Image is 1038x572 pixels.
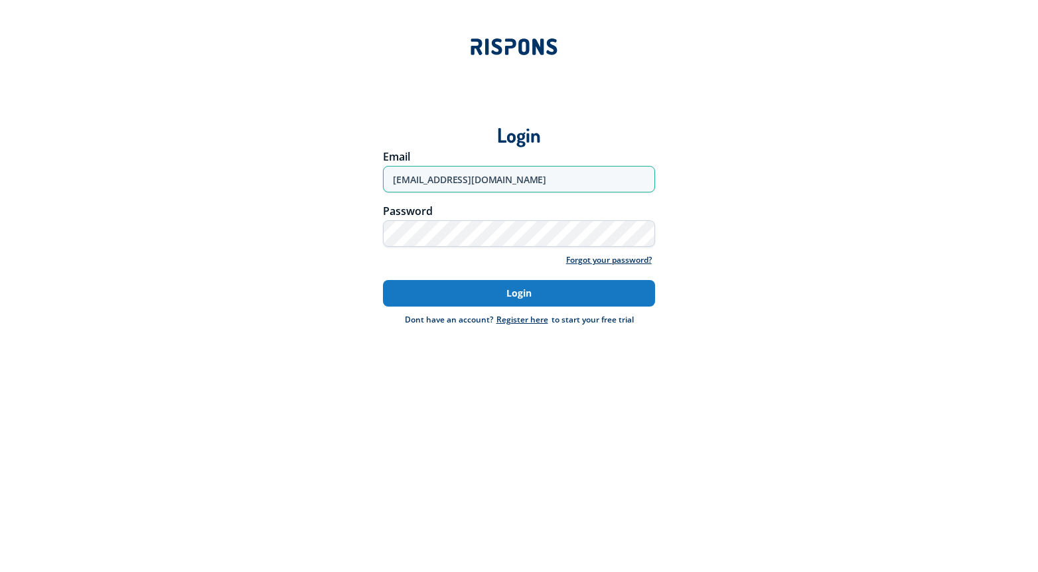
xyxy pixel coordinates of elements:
div: Login [64,102,974,148]
a: Forgot your password? [563,253,655,267]
input: Enter your email [383,166,655,192]
div: to start your free trial [493,313,634,326]
a: Register here [493,314,552,325]
div: Email [383,151,655,162]
div: Password [383,206,655,216]
button: Login [383,280,655,307]
div: Dont have an account? [405,313,493,326]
